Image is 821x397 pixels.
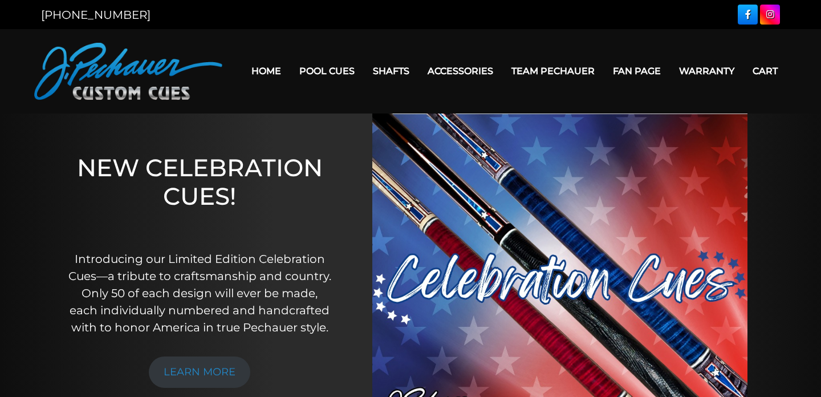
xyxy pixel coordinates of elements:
[364,56,418,86] a: Shafts
[67,153,332,235] h1: NEW CELEBRATION CUES!
[290,56,364,86] a: Pool Cues
[242,56,290,86] a: Home
[149,357,250,388] a: LEARN MORE
[418,56,502,86] a: Accessories
[743,56,787,86] a: Cart
[604,56,670,86] a: Fan Page
[34,43,222,100] img: Pechauer Custom Cues
[502,56,604,86] a: Team Pechauer
[67,250,332,336] p: Introducing our Limited Edition Celebration Cues—a tribute to craftsmanship and country. Only 50 ...
[41,8,151,22] a: [PHONE_NUMBER]
[670,56,743,86] a: Warranty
